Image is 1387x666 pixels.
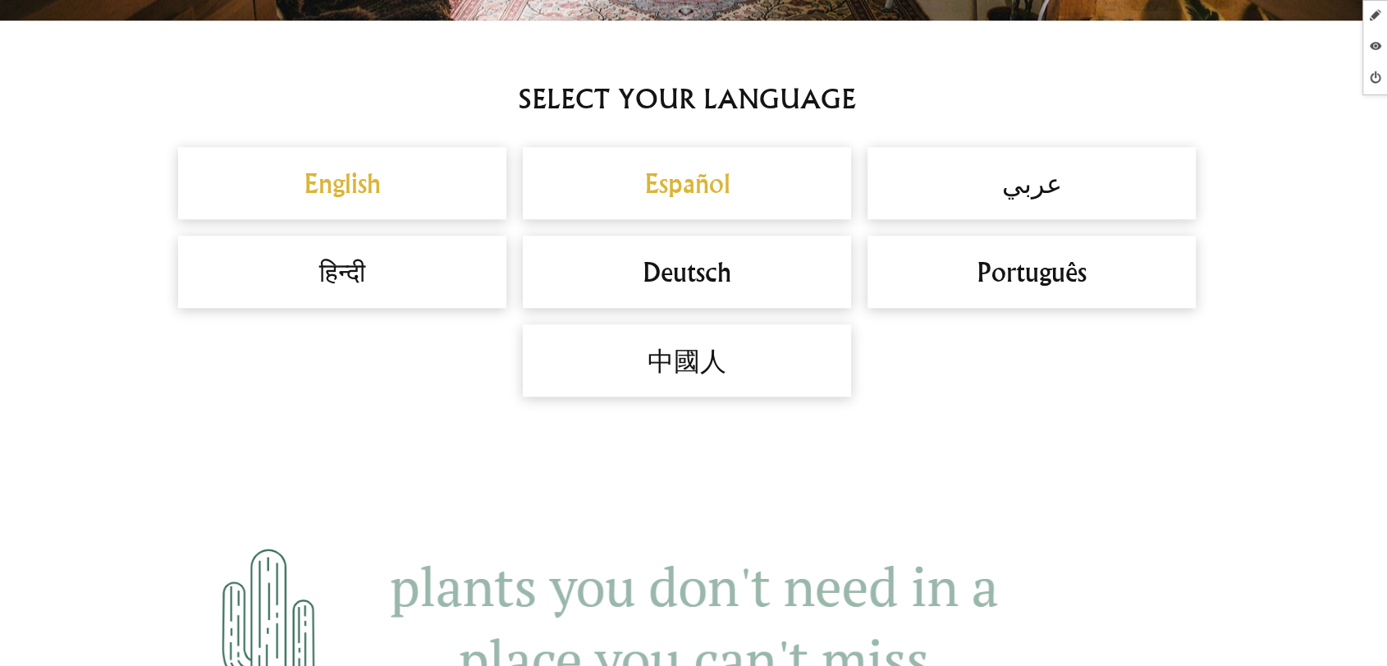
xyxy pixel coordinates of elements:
h2: Deutsch [539,252,835,292]
a: Español [539,163,835,203]
h2: عربي [884,163,1179,203]
a: English [195,163,490,203]
h2: Português [884,252,1179,292]
h2: हिन्दी [195,252,490,292]
h2: 中國人 [539,341,835,380]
